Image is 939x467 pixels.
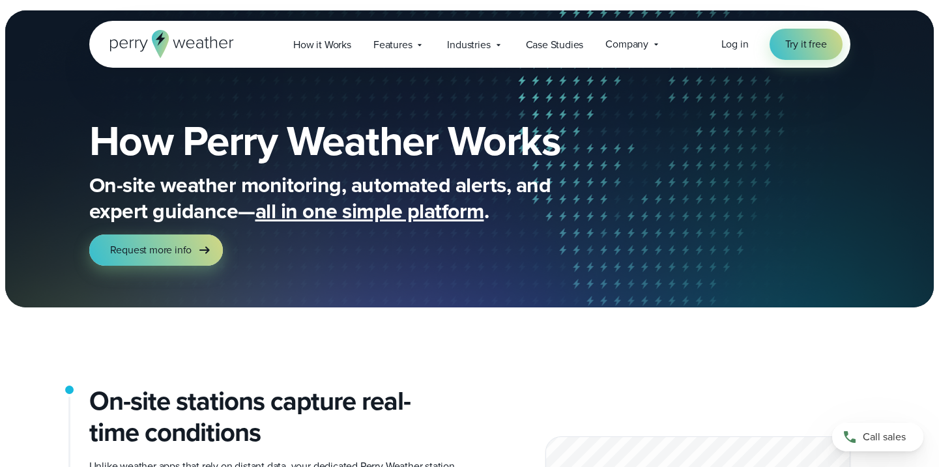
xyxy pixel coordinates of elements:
[110,242,192,258] span: Request more info
[89,172,611,224] p: On-site weather monitoring, automated alerts, and expert guidance— .
[770,29,843,60] a: Try it free
[293,37,351,53] span: How it Works
[373,37,412,53] span: Features
[605,36,648,52] span: Company
[89,386,459,448] h2: On-site stations capture real-time conditions
[89,120,655,162] h1: How Perry Weather Works
[282,31,362,58] a: How it Works
[526,37,584,53] span: Case Studies
[89,234,224,266] a: Request more info
[447,37,490,53] span: Industries
[832,423,923,451] a: Call sales
[515,31,595,58] a: Case Studies
[785,36,827,52] span: Try it free
[721,36,749,52] a: Log in
[863,429,906,445] span: Call sales
[255,195,484,227] span: all in one simple platform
